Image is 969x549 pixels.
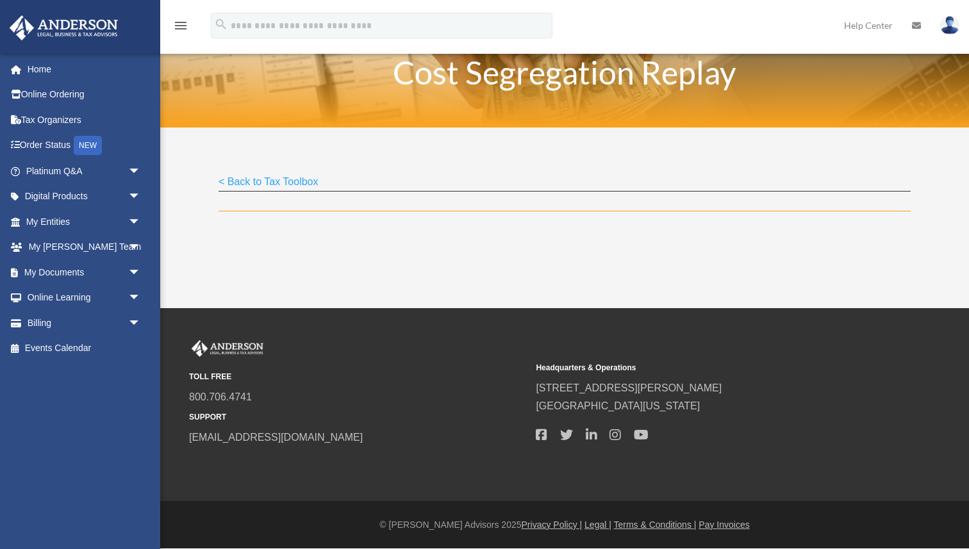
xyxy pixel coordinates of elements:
a: Tax Organizers [9,107,160,133]
a: Order StatusNEW [9,133,160,159]
a: < Back to Tax Toolbox [219,176,319,193]
img: Anderson Advisors Platinum Portal [6,15,122,40]
a: Online Ordering [9,82,160,108]
a: Platinum Q&Aarrow_drop_down [9,158,160,184]
div: NEW [74,136,102,155]
span: arrow_drop_down [128,310,154,336]
a: My Entitiesarrow_drop_down [9,209,160,234]
a: Home [9,56,160,82]
a: Pay Invoices [699,520,749,530]
a: Digital Productsarrow_drop_down [9,184,160,209]
a: Privacy Policy | [522,520,583,530]
img: User Pic [940,16,959,35]
a: [GEOGRAPHIC_DATA][US_STATE] [536,400,700,411]
span: arrow_drop_down [128,158,154,184]
a: My [PERSON_NAME] Teamarrow_drop_down [9,234,160,260]
small: Headquarters & Operations [536,361,874,375]
a: 800.706.4741 [189,391,252,402]
span: arrow_drop_down [128,285,154,311]
i: menu [173,18,188,33]
span: arrow_drop_down [128,209,154,235]
span: arrow_drop_down [128,184,154,210]
i: search [214,17,228,31]
span: arrow_drop_down [128,259,154,286]
a: Legal | [584,520,611,530]
a: My Documentsarrow_drop_down [9,259,160,285]
a: Terms & Conditions | [614,520,697,530]
h1: Cost Segregation Replay [241,56,888,95]
a: [EMAIL_ADDRESS][DOMAIN_NAME] [189,432,363,443]
div: © [PERSON_NAME] Advisors 2025 [160,517,969,533]
small: SUPPORT [189,411,527,424]
img: Anderson Advisors Platinum Portal [189,340,266,357]
small: TOLL FREE [189,370,527,384]
a: [STREET_ADDRESS][PERSON_NAME] [536,382,722,393]
a: Events Calendar [9,336,160,361]
a: menu [173,22,188,33]
span: arrow_drop_down [128,234,154,261]
a: Billingarrow_drop_down [9,310,160,336]
a: Online Learningarrow_drop_down [9,285,160,311]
